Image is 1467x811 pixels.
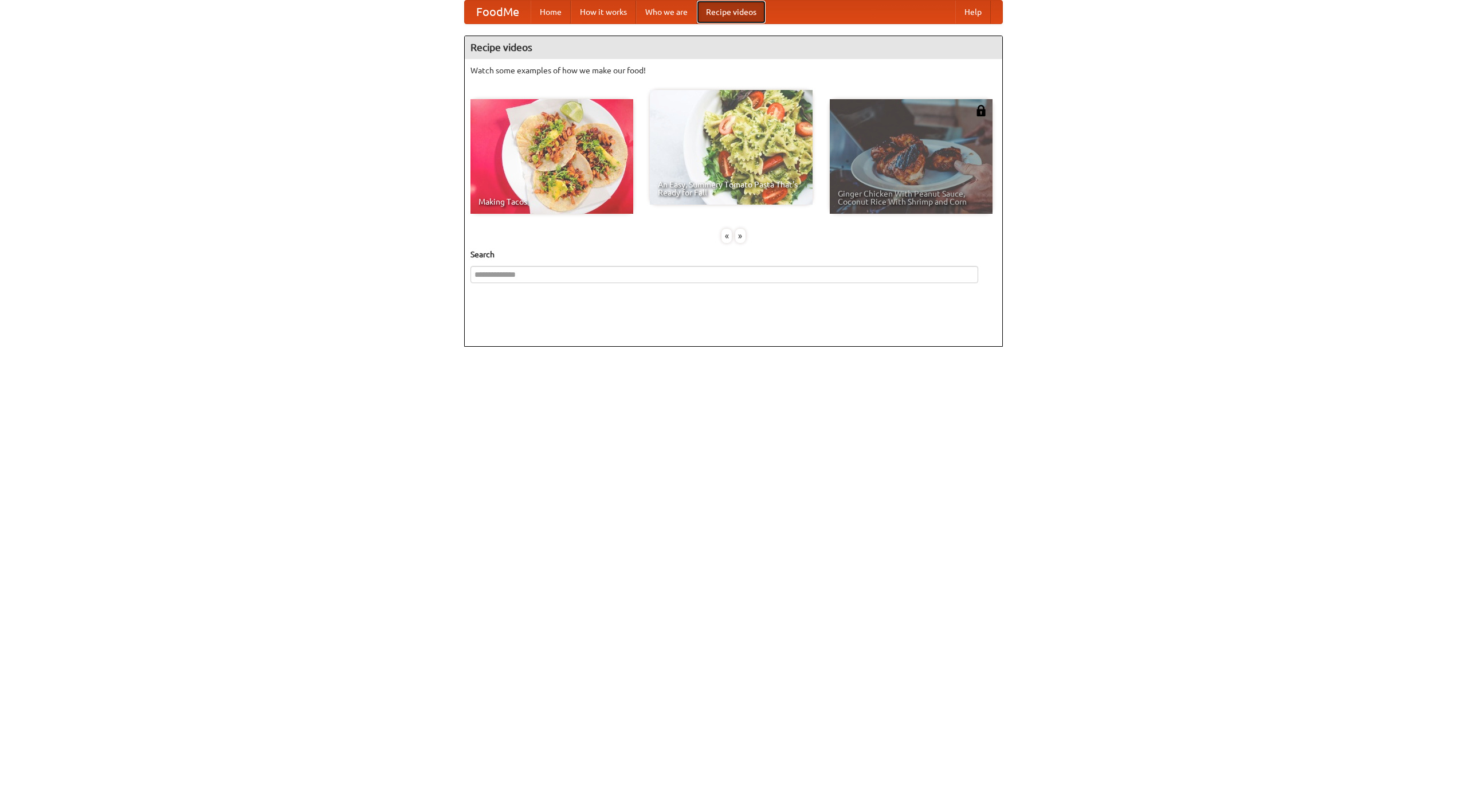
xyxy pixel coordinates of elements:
a: How it works [571,1,636,23]
a: Recipe videos [697,1,766,23]
a: Help [955,1,991,23]
div: « [721,229,732,243]
a: Making Tacos [470,99,633,214]
div: » [735,229,746,243]
h4: Recipe videos [465,36,1002,59]
a: An Easy, Summery Tomato Pasta That's Ready for Fall [650,90,813,205]
span: Making Tacos [478,198,625,206]
h5: Search [470,249,997,260]
span: An Easy, Summery Tomato Pasta That's Ready for Fall [658,181,805,197]
img: 483408.png [975,105,987,116]
a: Home [531,1,571,23]
a: FoodMe [465,1,531,23]
p: Watch some examples of how we make our food! [470,65,997,76]
a: Who we are [636,1,697,23]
